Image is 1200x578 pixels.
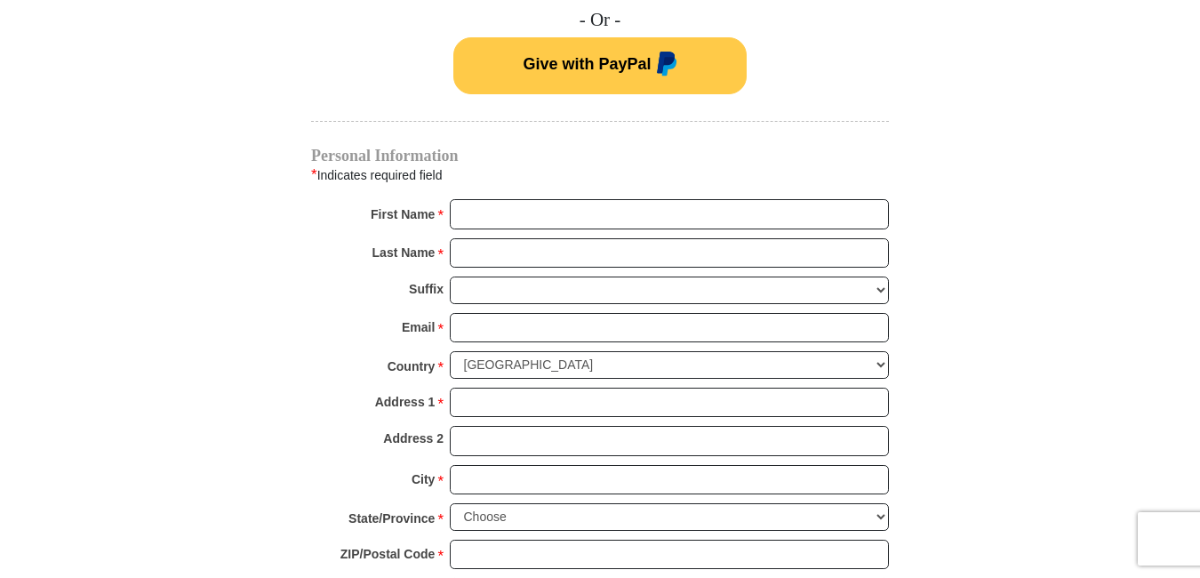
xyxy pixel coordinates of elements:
[311,9,889,31] h4: - Or -
[340,542,436,566] strong: ZIP/Postal Code
[311,149,889,163] h4: Personal Information
[348,506,435,531] strong: State/Province
[388,354,436,379] strong: Country
[523,55,651,73] span: Give with PayPal
[371,202,435,227] strong: First Name
[375,389,436,414] strong: Address 1
[383,426,444,451] strong: Address 2
[409,277,444,301] strong: Suffix
[311,164,889,187] div: Indicates required field
[372,240,436,265] strong: Last Name
[412,467,435,492] strong: City
[652,52,677,80] img: paypal
[453,37,747,94] button: Give with PayPal
[402,315,435,340] strong: Email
